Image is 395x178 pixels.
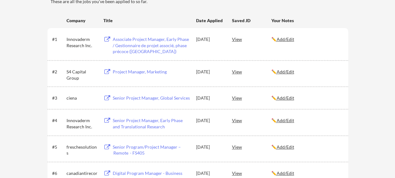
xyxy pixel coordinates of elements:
div: ✏️ [271,170,343,176]
div: ✏️ [271,69,343,75]
div: Innovaderm Research Inc. [67,117,98,130]
u: Add/Edit [277,95,294,101]
u: Add/Edit [277,69,294,74]
div: ✏️ [271,117,343,124]
div: View [232,66,271,77]
div: [DATE] [196,69,224,75]
div: Company [67,17,98,24]
div: Title [103,17,190,24]
div: ✏️ [271,144,343,150]
div: Senior Project Manager, Early Phase and Translational Research [113,117,190,130]
div: View [232,92,271,103]
div: View [232,33,271,45]
div: #4 [52,117,64,124]
div: Innovaderm Research Inc. [67,36,98,48]
div: [DATE] [196,36,224,42]
div: #2 [52,69,64,75]
div: [DATE] [196,144,224,150]
div: View [232,115,271,126]
div: View [232,141,271,152]
div: freschesolutions [67,144,98,156]
div: [DATE] [196,95,224,101]
div: #6 [52,170,64,176]
div: #3 [52,95,64,101]
div: ✏️ [271,36,343,42]
div: ✏️ [271,95,343,101]
div: Senior Program/Project Manager – Remote - FS405 [113,144,190,156]
div: [DATE] [196,170,224,176]
div: S4 Capital Group [67,69,98,81]
div: #5 [52,144,64,150]
div: [DATE] [196,117,224,124]
u: Add/Edit [277,37,294,42]
div: #1 [52,36,64,42]
div: Senior Project Manager, Global Services [113,95,190,101]
u: Add/Edit [277,171,294,176]
div: Saved JD [232,15,271,26]
u: Add/Edit [277,144,294,150]
div: Your Notes [271,17,343,24]
u: Add/Edit [277,118,294,123]
div: Associate Project Manager, Early Phase / Gestionnaire de projet associé, phase précoce ([GEOGRAPH... [113,36,190,55]
div: Project Manager, Marketing [113,69,190,75]
div: ciena [67,95,98,101]
div: Date Applied [196,17,224,24]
